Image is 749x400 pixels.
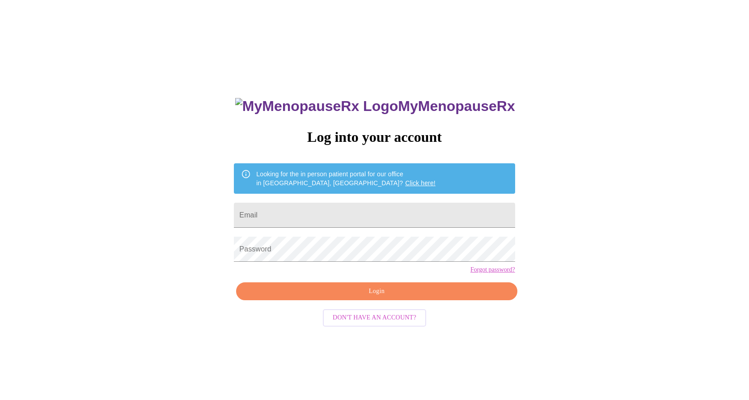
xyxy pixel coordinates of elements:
[333,312,416,323] span: Don't have an account?
[246,286,507,297] span: Login
[235,98,515,115] h3: MyMenopauseRx
[236,282,517,301] button: Login
[256,166,436,191] div: Looking for the in person patient portal for our office in [GEOGRAPHIC_DATA], [GEOGRAPHIC_DATA]?
[470,266,515,273] a: Forgot password?
[405,179,436,187] a: Click here!
[234,129,515,145] h3: Log into your account
[235,98,398,115] img: MyMenopauseRx Logo
[321,313,428,321] a: Don't have an account?
[323,309,426,327] button: Don't have an account?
